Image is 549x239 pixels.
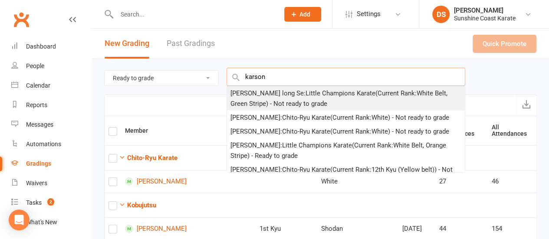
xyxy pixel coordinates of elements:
[11,213,92,232] a: What's New
[11,174,92,193] a: Waivers
[230,140,461,161] div: [PERSON_NAME] : Little Champions Karate (Current Rank: White Belt, Orange Stripe ) - Ready to grade
[488,116,536,145] th: All Attendances
[11,154,92,174] a: Gradings
[26,199,42,206] div: Tasks
[26,82,50,89] div: Calendar
[432,6,450,23] div: DS
[125,225,224,233] a: [PERSON_NAME]
[454,14,516,22] div: Sunshine Coast Karate
[11,76,92,95] a: Calendar
[284,7,321,22] button: Add
[357,4,381,24] span: Settings
[26,121,53,128] div: Messages
[105,29,149,59] a: New Grading
[11,37,92,56] a: Dashboard
[105,116,121,145] th: Select all
[26,160,51,167] div: Gradings
[26,219,57,226] div: What's New
[11,56,92,76] a: People
[47,198,54,206] span: 2
[26,43,56,50] div: Dashboard
[230,88,461,109] div: [PERSON_NAME] long Se : Little Champions Karate (Current Rank: White Belt, Green Stripe ) - Not r...
[317,170,398,193] td: White
[121,116,228,145] th: Member
[127,201,156,209] strong: Kobujutsu
[11,115,92,134] a: Messages
[26,180,47,187] div: Waivers
[26,141,61,147] div: Automations
[488,170,536,193] td: 46
[167,29,215,59] a: Past Gradings
[11,95,92,115] a: Reports
[114,8,273,20] input: Search...
[435,170,488,193] td: 27
[26,62,44,69] div: People
[11,134,92,154] a: Automations
[127,154,178,162] strong: Chito-Ryu Karate
[9,210,30,230] div: Open Intercom Messenger
[454,7,516,14] div: [PERSON_NAME]
[230,112,449,123] div: [PERSON_NAME] : Chito-Ryu Karate (Current Rank: White ) - Not ready to grade
[10,9,32,30] a: Clubworx
[299,11,310,18] span: Add
[119,200,156,210] button: Kobujutsu
[125,177,224,186] a: [PERSON_NAME]
[26,101,47,108] div: Reports
[227,68,465,86] input: Add Member to Report
[230,126,449,137] div: [PERSON_NAME] : Chito-Ryu Karate (Current Rank: White ) - Not ready to grade
[230,164,461,185] div: [PERSON_NAME] : Chito-Ryu Karate (Current Rank: 12th Kyu (Yellow belt) ) - Not ready to grade
[119,153,178,163] button: Chito-Ryu Karate
[11,193,92,213] a: Tasks 2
